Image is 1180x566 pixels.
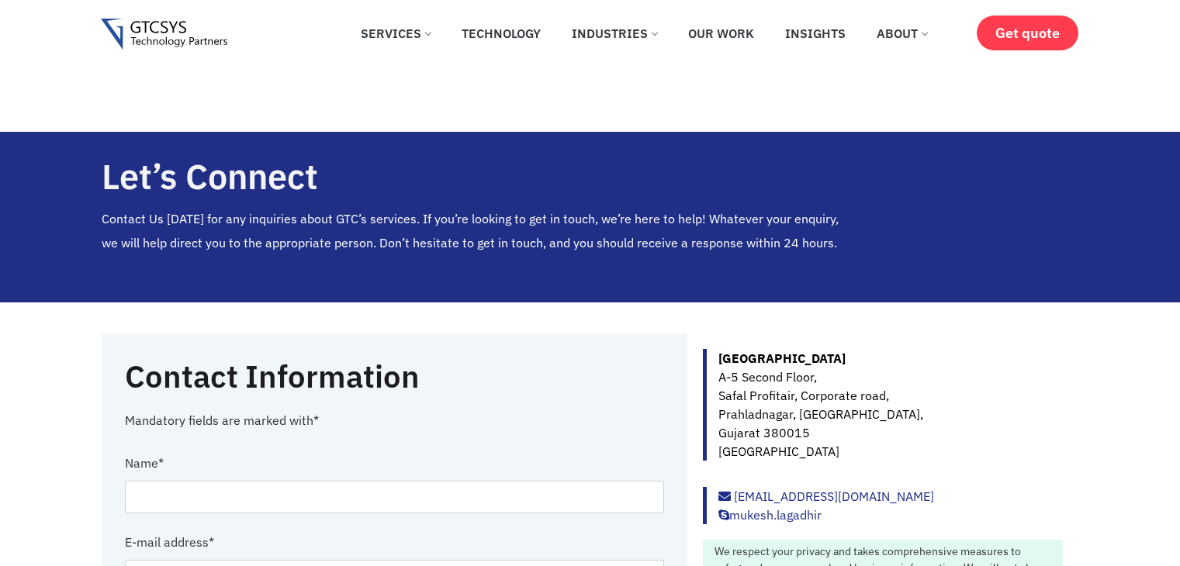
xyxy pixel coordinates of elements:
[101,19,227,50] img: Gtcsys logo
[349,16,442,50] a: Services
[125,445,164,481] label: Name
[995,25,1060,41] span: Get quote
[102,207,856,254] p: Contact Us [DATE] for any inquiries about GTC’s services. If you’re looking to get in touch, we’r...
[865,16,939,50] a: About
[773,16,857,50] a: Insights
[125,524,214,560] label: E-mail address
[102,157,856,196] h3: Let’s Connect
[718,350,846,366] strong: [GEOGRAPHIC_DATA]
[125,357,621,395] h2: Contact Information
[718,507,822,523] a: mukesh.lagadhir
[977,16,1078,50] a: Get quote
[125,411,665,430] div: Mandatory fields are marked with*
[560,16,669,50] a: Industries
[718,488,934,504] a: [EMAIL_ADDRESS][DOMAIN_NAME]
[450,16,552,50] a: Technology
[677,16,766,50] a: Our Work
[718,349,1063,461] p: A-5 Second Floor, Safal Profitair, Corporate road, Prahladnagar, [GEOGRAPHIC_DATA], Gujarat 38001...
